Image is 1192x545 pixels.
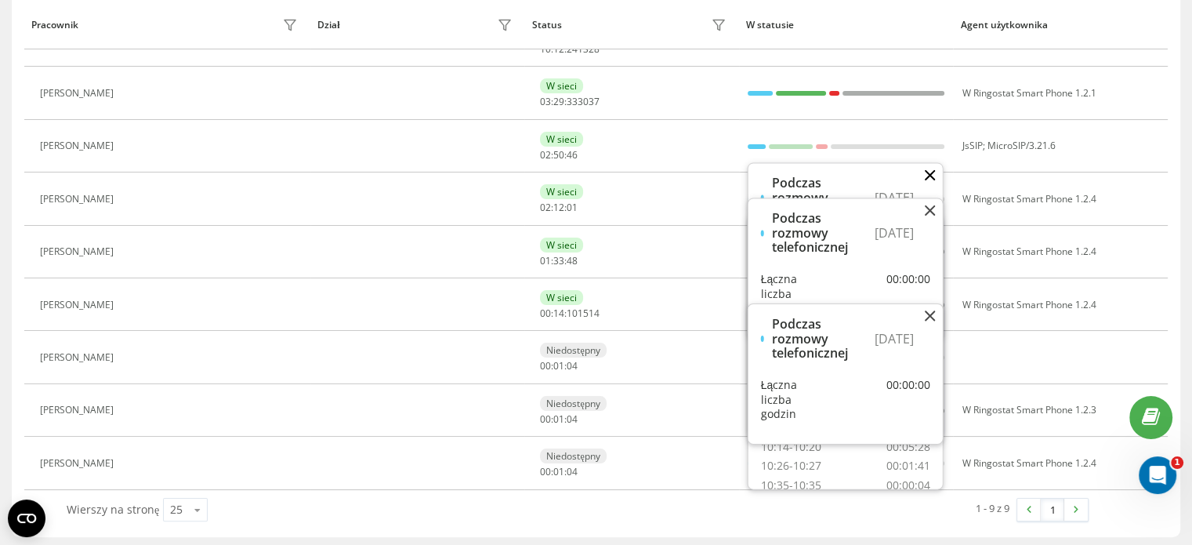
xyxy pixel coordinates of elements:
[170,502,183,517] font: 25
[546,133,577,146] font: W sieci
[40,351,114,364] font: [PERSON_NAME]
[540,148,551,162] font: 02
[40,192,114,205] font: [PERSON_NAME]
[567,148,578,162] font: 46
[40,298,114,311] font: [PERSON_NAME]
[546,397,600,410] font: Niedostępny
[886,477,930,492] font: 00:00:04
[772,210,848,256] font: Podczas rozmowy telefonicznej
[564,201,567,214] font: :
[886,438,930,453] font: 00:05:28
[546,79,577,93] font: W sieci
[546,238,577,252] font: W sieci
[553,412,564,426] font: 01
[317,18,339,31] font: Dział
[553,359,564,372] font: 01
[1174,457,1180,467] font: 1
[987,139,1055,152] font: MicroSIP/3.21.6
[962,139,982,152] font: JsSIP
[886,458,930,473] font: 00:01:41
[772,175,848,221] font: Podczas rozmowy telefonicznej
[40,245,114,258] font: [PERSON_NAME]
[540,359,551,372] font: 00
[567,412,578,426] font: 04
[589,307,600,320] font: 14
[875,224,914,242] font: [DATE]
[40,456,114,470] font: [PERSON_NAME]
[553,148,564,162] font: 50
[962,86,1096,100] font: W Ringostat Smart Phone 1.2.1
[551,359,553,372] font: :
[962,456,1096,470] font: W Ringostat Smart Phone 1.2.4
[40,86,114,100] font: [PERSON_NAME]
[564,254,567,267] font: :
[540,95,578,108] font: 03:29:33
[761,271,798,315] font: Łączna liczba godzin
[540,465,551,478] font: 00
[1139,456,1176,494] iframe: Czat na żywo w interkomie
[551,148,553,162] font: :
[962,192,1096,205] font: W Ringostat Smart Phone 1.2.4
[886,377,930,392] font: 00:00:00
[551,412,553,426] font: :
[875,330,914,347] font: [DATE]
[8,500,45,537] button: Otwórz widżet CMP
[961,18,1048,31] font: Agent użytkownika
[551,201,553,214] font: :
[567,201,578,214] font: 01
[564,359,567,372] font: :
[551,254,553,267] font: :
[567,254,578,267] font: 48
[546,449,600,463] font: Niedostępny
[976,501,1009,515] font: 1 - 9 z 9
[40,139,114,152] font: [PERSON_NAME]
[564,148,567,162] font: :
[540,412,551,426] font: 00
[578,95,589,108] font: 30
[553,254,564,267] font: 33
[761,458,821,473] font: 10:26-10:27
[1050,503,1056,517] font: 1
[589,95,600,108] font: 37
[40,403,114,416] font: [PERSON_NAME]
[546,185,577,198] font: W sieci
[532,18,562,31] font: Status
[67,502,159,517] font: Wierszy na stronę
[875,189,914,206] font: [DATE]
[761,477,821,492] font: 10:35-10:35
[962,298,1096,311] font: W Ringostat Smart Phone 1.2.4
[546,343,600,357] font: Niedostępny
[553,201,564,214] font: 12
[564,412,567,426] font: :
[540,254,551,267] font: 01
[567,359,578,372] font: 04
[962,403,1096,416] font: W Ringostat Smart Phone 1.2.3
[553,465,564,478] font: 01
[761,377,798,421] font: Łączna liczba godzin
[546,291,577,304] font: W sieci
[772,315,848,362] font: Podczas rozmowy telefonicznej
[564,465,567,478] font: :
[567,465,578,478] font: 04
[761,438,821,453] font: 10:14-10:20
[578,307,589,320] font: 15
[886,271,930,286] font: 00:00:00
[31,18,78,31] font: Pracownik
[746,18,794,31] font: W statusie
[551,465,553,478] font: :
[540,307,578,320] font: 00:14:10
[962,245,1096,258] font: W Ringostat Smart Phone 1.2.4
[540,201,551,214] font: 02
